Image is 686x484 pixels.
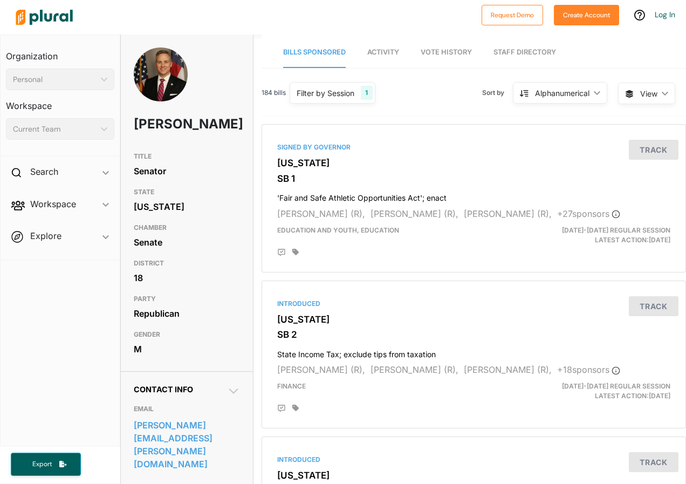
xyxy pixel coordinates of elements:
[277,173,670,184] h3: SB 1
[482,88,513,98] span: Sort by
[277,142,670,152] div: Signed by Governor
[292,404,299,412] div: Add tags
[30,166,58,178] h2: Search
[262,88,286,98] span: 184 bills
[277,299,670,309] div: Introduced
[277,188,670,203] h4: 'Fair and Safe Athletic Opportunities Act'; enact
[277,248,286,257] div: Add Position Statement
[464,208,552,219] span: [PERSON_NAME] (R),
[557,364,620,375] span: + 18 sponsor s
[554,9,619,20] a: Create Account
[361,86,372,100] div: 1
[134,292,240,305] h3: PARTY
[421,48,472,56] span: Vote History
[13,74,97,85] div: Personal
[277,455,670,465] div: Introduced
[134,108,197,140] h1: [PERSON_NAME]
[482,9,543,20] a: Request Demo
[25,460,59,469] span: Export
[134,328,240,341] h3: GENDER
[367,48,399,56] span: Activity
[367,37,399,68] a: Activity
[134,199,240,215] div: [US_STATE]
[629,452,678,472] button: Track
[134,163,240,179] div: Senator
[134,186,240,199] h3: STATE
[277,470,670,481] h3: [US_STATE]
[655,10,675,19] a: Log In
[557,208,620,219] span: + 27 sponsor s
[283,48,346,56] span: Bills Sponsored
[493,37,556,68] a: Staff Directory
[6,40,114,64] h3: Organization
[283,37,346,68] a: Bills Sponsored
[542,226,678,245] div: Latest Action: [DATE]
[542,381,678,401] div: Latest Action: [DATE]
[482,5,543,25] button: Request Demo
[554,5,619,25] button: Create Account
[277,345,670,359] h4: State Income Tax; exclude tips from taxation
[629,140,678,160] button: Track
[277,314,670,325] h3: [US_STATE]
[464,364,552,375] span: [PERSON_NAME] (R),
[11,453,81,476] button: Export
[277,158,670,168] h3: [US_STATE]
[134,234,240,250] div: Senate
[629,296,678,316] button: Track
[277,364,365,375] span: [PERSON_NAME] (R),
[134,257,240,270] h3: DISTRICT
[277,226,399,234] span: Education and Youth, Education
[6,90,114,114] h3: Workspace
[277,404,286,413] div: Add Position Statement
[134,150,240,163] h3: TITLE
[277,208,365,219] span: [PERSON_NAME] (R),
[371,208,458,219] span: [PERSON_NAME] (R),
[640,88,657,99] span: View
[134,341,240,357] div: M
[277,382,306,390] span: Finance
[13,124,97,135] div: Current Team
[134,270,240,286] div: 18
[292,248,299,256] div: Add tags
[134,221,240,234] h3: CHAMBER
[535,87,589,99] div: Alphanumerical
[562,226,670,234] span: [DATE]-[DATE] Regular Session
[134,385,193,394] span: Contact Info
[134,417,240,472] a: [PERSON_NAME][EMAIL_ADDRESS][PERSON_NAME][DOMAIN_NAME]
[297,87,354,99] div: Filter by Session
[421,37,472,68] a: Vote History
[562,382,670,390] span: [DATE]-[DATE] Regular Session
[134,403,240,415] h3: EMAIL
[134,47,188,115] img: Headshot of John Kennedy
[371,364,458,375] span: [PERSON_NAME] (R),
[134,305,240,322] div: Republican
[277,329,670,340] h3: SB 2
